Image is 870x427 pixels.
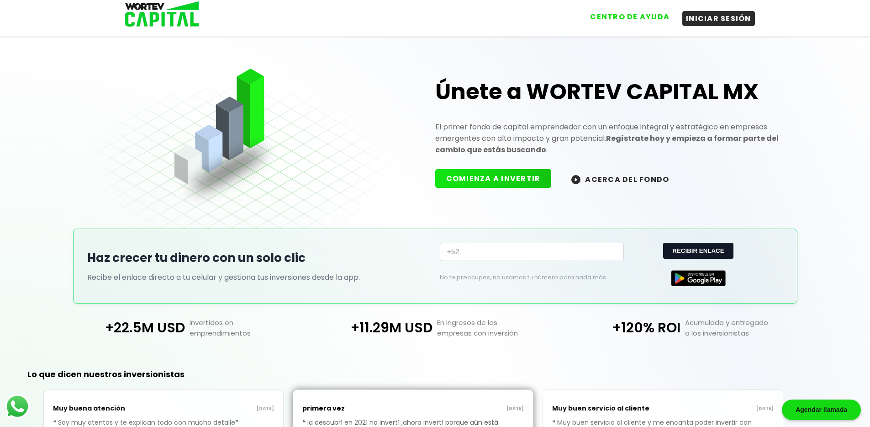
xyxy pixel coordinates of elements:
[53,399,163,418] p: Muy buena atención
[560,169,680,189] button: ACERCA DEL FONDO
[559,317,680,338] p: +120% ROI
[673,4,755,26] a: INICIAR SESIÓN
[311,317,432,338] p: +11.29M USD
[682,11,755,26] button: INICIAR SESIÓN
[435,169,552,188] button: COMIENZA A INVERTIR
[5,394,30,419] img: logos_whatsapp-icon.242b2217.svg
[163,405,274,412] p: [DATE]
[577,4,673,26] a: CENTRO DE AYUDA
[586,9,673,24] button: CENTRO DE AYUDA
[663,405,774,412] p: [DATE]
[432,317,559,338] p: En ingresos de las empresas con inversión
[302,418,307,427] span: ❝
[302,399,413,418] p: primera vez
[413,405,524,412] p: [DATE]
[87,249,431,267] h2: Haz crecer tu dinero con un solo clic
[63,317,185,338] p: +22.5M USD
[671,270,726,286] img: Google Play
[53,418,58,427] span: ❝
[571,175,580,184] img: wortev-capital-acerca-del-fondo
[435,173,561,184] a: COMIENZA A INVERTIR
[663,243,733,259] button: RECIBIR ENLACE
[680,317,807,338] p: Acumulado y entregado a los inversionistas
[87,272,431,283] p: Recibe el enlace directo a tu celular y gestiona tus inversiones desde la app.
[435,133,779,155] strong: Regístrate hoy y empieza a formar parte del cambio que estás buscando
[435,121,783,155] p: El primer fondo de capital emprendedor con un enfoque integral y estratégico en empresas emergent...
[782,400,861,420] div: Agendar llamada
[440,273,609,282] p: No te preocupes, no usamos tu número para nada más.
[552,418,557,427] span: ❝
[185,317,311,338] p: Invertidos en emprendimientos
[552,399,663,418] p: Muy buen servicio al cliente
[435,77,783,107] h1: Únete a WORTEV CAPITAL MX
[235,418,240,427] span: ❞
